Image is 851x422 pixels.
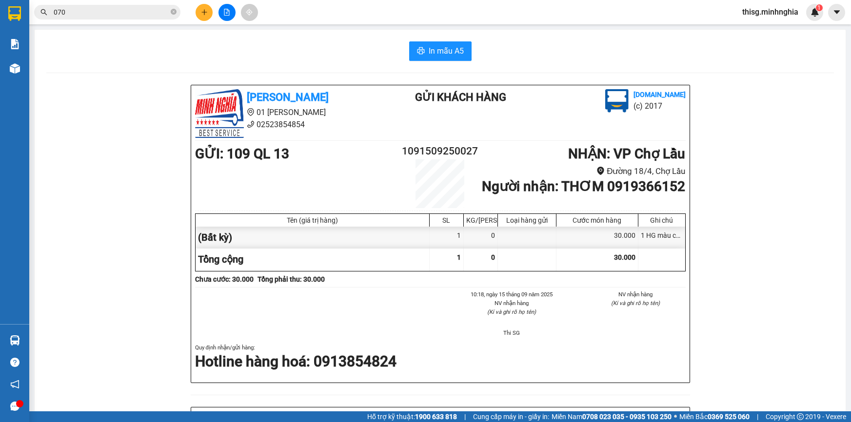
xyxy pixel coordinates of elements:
li: (c) 2017 [633,100,686,112]
span: search [40,9,47,16]
div: 30.000 [556,227,638,249]
h2: 1091509250027 [399,143,481,159]
img: icon-new-feature [811,8,819,17]
div: 1 HG màu cam hồ sơ [638,227,685,249]
b: Tổng phải thu: 30.000 [257,275,325,283]
strong: Hotline hàng hoá: 0913854824 [195,353,396,370]
span: environment [247,108,255,116]
div: Loại hàng gửi [500,216,554,224]
b: Gửi khách hàng [415,91,506,103]
li: Thi SG [462,328,562,337]
b: GỬI : 109 QL 13 [195,146,289,162]
div: Quy định nhận/gửi hàng : [195,343,686,372]
span: notification [10,380,20,389]
span: question-circle [10,358,20,367]
li: 02523854854 [195,118,376,131]
button: caret-down [828,4,845,21]
div: (Bất kỳ) [196,227,430,249]
button: plus [196,4,213,21]
span: plus [201,9,208,16]
span: 1 [457,253,461,261]
span: Hỗ trợ kỹ thuật: [367,411,457,422]
div: KG/[PERSON_NAME] [466,216,495,224]
li: NV nhận hàng [585,290,686,299]
div: SL [432,216,461,224]
div: 0 [464,227,498,249]
span: caret-down [832,8,841,17]
button: printerIn mẫu A5 [409,41,472,61]
span: thisg.minhnghia [734,6,806,18]
b: [PERSON_NAME] [247,91,329,103]
span: close-circle [171,9,177,15]
i: (Kí và ghi rõ họ tên) [487,308,536,315]
span: environment [596,167,605,175]
span: aim [246,9,253,16]
div: Cước món hàng [559,216,635,224]
b: Chưa cước : 30.000 [195,275,254,283]
img: warehouse-icon [10,63,20,74]
span: 30.000 [614,253,635,261]
span: Miền Bắc [679,411,750,422]
span: copyright [797,413,804,420]
button: aim [241,4,258,21]
span: | [757,411,758,422]
img: logo.jpg [195,89,244,138]
span: ⚪️ [674,415,677,419]
div: Tên (giá trị hàng) [198,216,427,224]
strong: 0369 525 060 [708,413,750,421]
input: Tìm tên, số ĐT hoặc mã đơn [54,7,169,18]
img: logo.jpg [605,89,629,113]
b: [DOMAIN_NAME] [633,91,686,98]
span: printer [417,47,425,56]
span: phone [247,120,255,128]
span: file-add [223,9,230,16]
li: 01 [PERSON_NAME] [195,106,376,118]
span: message [10,402,20,411]
div: 1 [430,227,464,249]
sup: 1 [816,4,823,11]
button: file-add [218,4,236,21]
li: Đường 18/4, Chợ Lầu [481,165,685,178]
img: solution-icon [10,39,20,49]
b: NHẬN : VP Chợ Lầu [568,146,685,162]
span: 1 [817,4,821,11]
li: 10:18, ngày 15 tháng 09 năm 2025 [462,290,562,299]
i: (Kí và ghi rõ họ tên) [611,300,660,307]
span: In mẫu A5 [429,45,464,57]
span: 0 [491,253,495,261]
li: NV nhận hàng [462,299,562,307]
span: close-circle [171,8,177,17]
img: warehouse-icon [10,335,20,345]
div: Ghi chú [641,216,683,224]
b: Người nhận : THƠM 0919366152 [482,178,685,194]
span: Cung cấp máy in - giấy in: [473,411,549,422]
img: logo-vxr [8,6,21,21]
span: | [464,411,466,422]
span: Tổng cộng [198,253,243,265]
strong: 0708 023 035 - 0935 103 250 [582,413,672,421]
strong: 1900 633 818 [415,413,457,421]
span: Miền Nam [552,411,672,422]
